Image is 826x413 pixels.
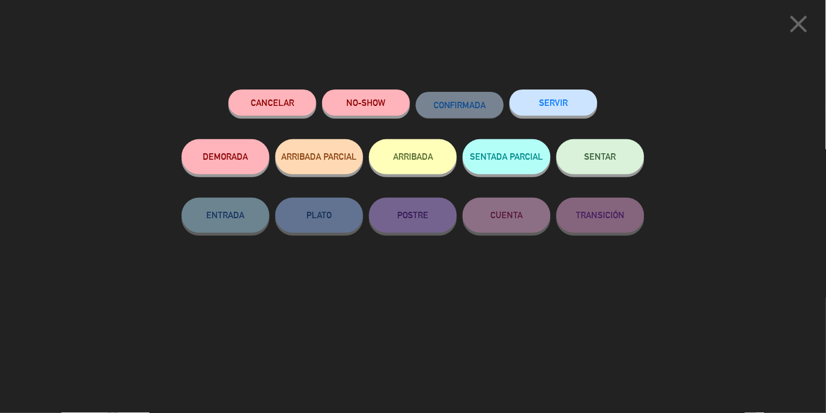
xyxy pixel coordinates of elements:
[557,139,644,174] button: SENTAR
[510,90,598,116] button: SERVIR
[182,139,269,174] button: DEMORADA
[275,198,363,233] button: PLATO
[322,90,410,116] button: NO-SHOW
[228,90,316,116] button: Cancelar
[434,100,486,110] span: CONFIRMADA
[557,198,644,233] button: TRANSICIÓN
[275,139,363,174] button: ARRIBADA PARCIAL
[369,198,457,233] button: POSTRE
[182,198,269,233] button: ENTRADA
[463,198,551,233] button: CUENTA
[784,9,814,39] i: close
[585,152,616,161] span: SENTAR
[282,152,357,161] span: ARRIBADA PARCIAL
[416,92,504,118] button: CONFIRMADA
[463,139,551,174] button: SENTADA PARCIAL
[781,9,817,43] button: close
[369,139,457,174] button: ARRIBADA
